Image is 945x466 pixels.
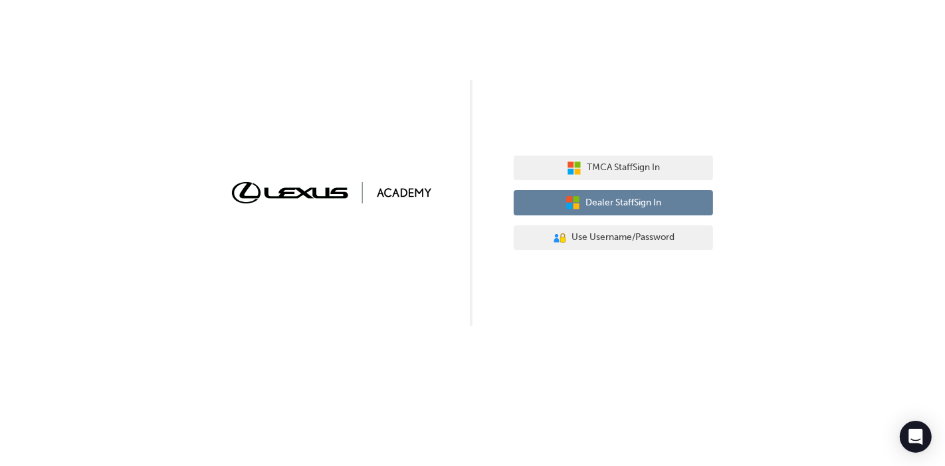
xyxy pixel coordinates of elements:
button: TMCA StaffSign In [514,156,713,181]
div: Open Intercom Messenger [900,421,932,453]
button: Use Username/Password [514,225,713,251]
span: TMCA Staff Sign In [587,160,660,175]
span: Dealer Staff Sign In [585,195,661,211]
span: Use Username/Password [572,230,675,245]
button: Dealer StaffSign In [514,190,713,215]
img: Trak [232,182,431,203]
